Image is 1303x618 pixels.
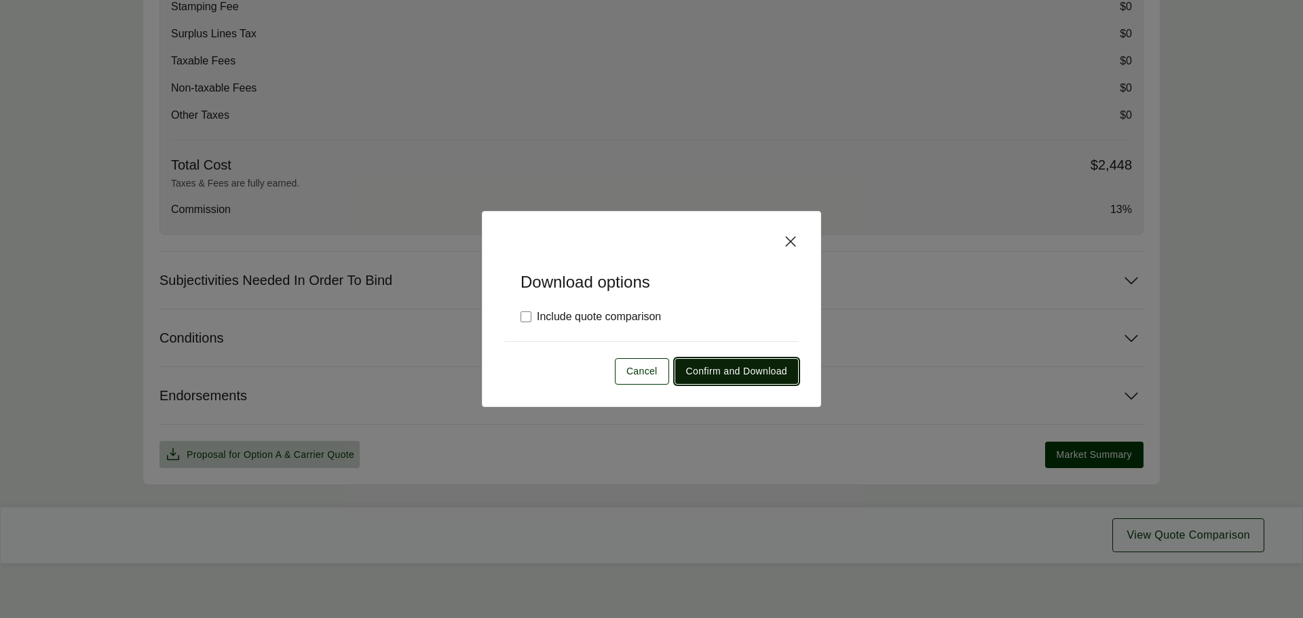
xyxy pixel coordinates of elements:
h5: Download options [504,250,799,292]
span: Cancel [626,364,658,379]
span: Confirm and Download [686,364,787,379]
button: Cancel [615,358,669,385]
button: Confirm and Download [675,358,799,385]
label: Include quote comparison [521,309,661,325]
